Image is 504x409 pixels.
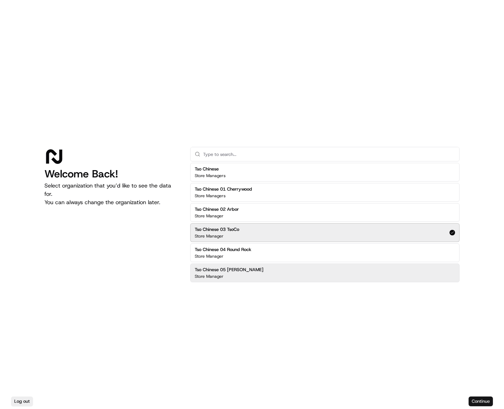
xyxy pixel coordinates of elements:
div: Suggestions [190,161,460,284]
p: Store Manager [195,253,224,259]
h2: Tso Chinese 03 TsoCo [195,226,239,233]
p: Store Manager [195,233,224,239]
button: Log out [11,397,33,406]
h2: Tso Chinese 01 Cherrywood [195,186,252,192]
h2: Tso Chinese 02 Arbor [195,206,239,212]
button: Continue [469,397,493,406]
h1: Welcome Back! [44,168,179,180]
h2: Tso Chinese [195,166,226,172]
p: Store Manager [195,274,224,279]
p: Store Manager [195,213,224,219]
input: Type to search... [203,147,455,161]
p: Select organization that you’d like to see the data for. You can always change the organization l... [44,182,179,207]
p: Store Managers [195,193,226,199]
p: Store Managers [195,173,226,178]
h2: Tso Chinese 05 [PERSON_NAME] [195,267,263,273]
h2: Tso Chinese 04 Round Rock [195,247,251,253]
